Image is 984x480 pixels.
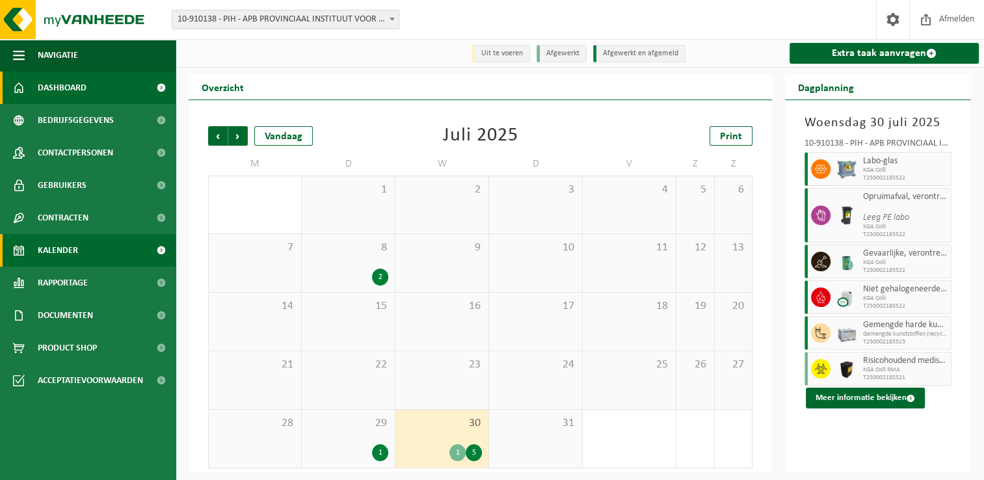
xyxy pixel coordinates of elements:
[863,213,909,222] i: Leeg PE labo
[837,287,857,307] img: LP-LD-CU
[537,45,587,62] li: Afgewerkt
[38,104,114,137] span: Bedrijfsgegevens
[372,444,388,461] div: 1
[683,358,708,372] span: 26
[804,139,951,152] div: 10-910138 - PIH - APB PROVINCIAAL INSTITUUT VOOR HYGIENE - [GEOGRAPHIC_DATA]
[863,259,948,267] span: KGA Colli
[254,126,313,146] div: Vandaag
[402,299,482,313] span: 16
[593,45,685,62] li: Afgewerkt en afgemeld
[683,183,708,197] span: 5
[863,366,948,374] span: KGA Colli RMA
[837,159,857,179] img: PB-AP-0800-MET-02-01
[308,241,388,255] span: 8
[837,206,857,225] img: WB-0240-HPE-BK-01
[302,152,395,176] td: D
[683,299,708,313] span: 19
[863,167,948,174] span: KGA Colli
[215,358,295,372] span: 21
[172,10,399,29] span: 10-910138 - PIH - APB PROVINCIAAL INSTITUUT VOOR HYGIENE - ANTWERPEN
[395,152,489,176] td: W
[863,338,948,346] span: T250002185523
[466,444,482,461] div: 5
[402,416,482,431] span: 30
[402,358,482,372] span: 23
[589,241,669,255] span: 11
[676,152,715,176] td: Z
[721,299,746,313] span: 20
[189,74,257,100] h2: Overzicht
[308,358,388,372] span: 22
[863,374,948,382] span: T250002185521
[720,131,742,142] span: Print
[863,231,948,239] span: T250002185522
[308,416,388,431] span: 29
[496,183,576,197] span: 3
[489,152,583,176] td: D
[589,299,669,313] span: 18
[38,202,88,234] span: Contracten
[228,126,248,146] span: Volgende
[38,364,143,397] span: Acceptatievoorwaarden
[863,267,948,274] span: T250002185522
[38,137,113,169] span: Contactpersonen
[38,299,93,332] span: Documenten
[721,358,746,372] span: 27
[38,39,78,72] span: Navigatie
[496,416,576,431] span: 31
[443,126,518,146] div: Juli 2025
[208,152,302,176] td: M
[208,126,228,146] span: Vorige
[806,388,925,408] button: Meer informatie bekijken
[863,295,948,302] span: KGA Colli
[496,241,576,255] span: 10
[863,248,948,259] span: Gevaarlijke, verontreinigde grond
[589,183,669,197] span: 4
[38,72,86,104] span: Dashboard
[785,74,867,100] h2: Dagplanning
[863,174,948,182] span: T250002185522
[837,252,857,271] img: PB-OT-0200-MET-00-02
[215,416,295,431] span: 28
[38,267,88,299] span: Rapportage
[215,299,295,313] span: 14
[863,156,948,167] span: Labo-glas
[308,183,388,197] span: 1
[402,183,482,197] span: 2
[863,356,948,366] span: Risicohoudend medisch afval
[863,223,948,231] span: KGA Colli
[215,241,295,255] span: 7
[863,330,948,338] span: Gemengde kunststoffen (recycleerbaar),box met deksel
[308,299,388,313] span: 15
[863,284,948,295] span: Niet gehalogeneerde solventen - hoogcalorisch in kleinverpakking
[583,152,676,176] td: V
[38,332,97,364] span: Product Shop
[863,320,948,330] span: Gemengde harde kunststoffen (PE, PP en PVC), recycleerbaar (industrieel)
[449,444,466,461] div: 1
[863,192,948,202] span: Opruimafval, verontreinigd met diverse gevaarlijke afvalstoffen
[710,126,752,146] a: Print
[790,43,979,64] a: Extra taak aanvragen
[589,358,669,372] span: 25
[863,302,948,310] span: T250002185522
[715,152,753,176] td: Z
[402,241,482,255] span: 9
[683,241,708,255] span: 12
[837,323,857,343] img: PB-LB-0680-HPE-GY-11
[472,45,530,62] li: Uit te voeren
[721,241,746,255] span: 13
[837,359,857,379] img: LP-SB-00050-HPE-51
[496,358,576,372] span: 24
[38,234,78,267] span: Kalender
[38,169,86,202] span: Gebruikers
[804,113,951,133] h3: Woensdag 30 juli 2025
[721,183,746,197] span: 6
[372,269,388,286] div: 2
[496,299,576,313] span: 17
